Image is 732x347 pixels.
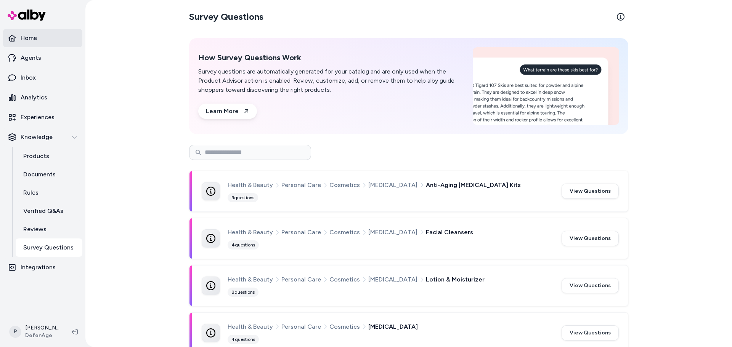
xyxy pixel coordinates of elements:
p: Inbox [21,73,36,82]
span: [MEDICAL_DATA] [368,180,417,190]
span: P [9,326,21,338]
img: alby Logo [8,10,46,21]
span: Health & Beauty [228,180,273,190]
button: P[PERSON_NAME]DefenAge [5,320,66,344]
button: Knowledge [3,128,82,146]
a: Rules [16,184,82,202]
a: Learn More [198,104,257,119]
a: Products [16,147,82,165]
a: Survey Questions [16,238,82,257]
div: 8 questions [228,288,258,297]
p: Survey questions are automatically generated for your catalog and are only used when the Product ... [198,67,464,94]
span: [MEDICAL_DATA] [368,322,418,332]
div: 4 questions [228,240,259,249]
span: Health & Beauty [228,275,273,285]
p: Home [21,34,37,43]
button: View Questions [562,231,619,246]
a: Agents [3,49,82,67]
span: DefenAge [25,332,59,339]
a: Verified Q&As [16,202,82,220]
p: Documents [23,170,56,179]
p: [PERSON_NAME] [25,324,59,332]
div: 9 questions [228,193,258,202]
button: View Questions [562,278,619,293]
p: Products [23,152,49,161]
button: View Questions [562,184,619,199]
p: Integrations [21,263,56,272]
span: Health & Beauty [228,322,273,332]
h2: Survey Questions [189,11,263,23]
p: Verified Q&As [23,206,63,216]
p: Rules [23,188,39,197]
a: Integrations [3,258,82,277]
p: Reviews [23,225,47,234]
a: Home [3,29,82,47]
span: Anti-Aging [MEDICAL_DATA] Kits [426,180,521,190]
p: Knowledge [21,133,53,142]
h2: How Survey Questions Work [198,53,464,62]
span: Cosmetics [329,275,360,285]
span: Cosmetics [329,180,360,190]
span: Cosmetics [329,322,360,332]
div: 4 questions [228,335,259,344]
p: Analytics [21,93,47,102]
a: Documents [16,165,82,184]
span: Lotion & Moisturizer [426,275,485,285]
span: [MEDICAL_DATA] [368,227,417,237]
span: Personal Care [281,180,321,190]
a: Analytics [3,88,82,107]
span: [MEDICAL_DATA] [368,275,417,285]
p: Survey Questions [23,243,74,252]
span: Facial Cleansers [426,227,473,237]
button: View Questions [562,325,619,341]
a: Reviews [16,220,82,238]
span: Personal Care [281,322,321,332]
p: Agents [21,53,41,62]
span: Cosmetics [329,227,360,237]
img: How Survey Questions Work [473,47,619,125]
a: Inbox [3,69,82,87]
p: Experiences [21,113,55,122]
span: Health & Beauty [228,227,273,237]
a: Experiences [3,108,82,126]
span: Personal Care [281,275,321,285]
span: Personal Care [281,227,321,237]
